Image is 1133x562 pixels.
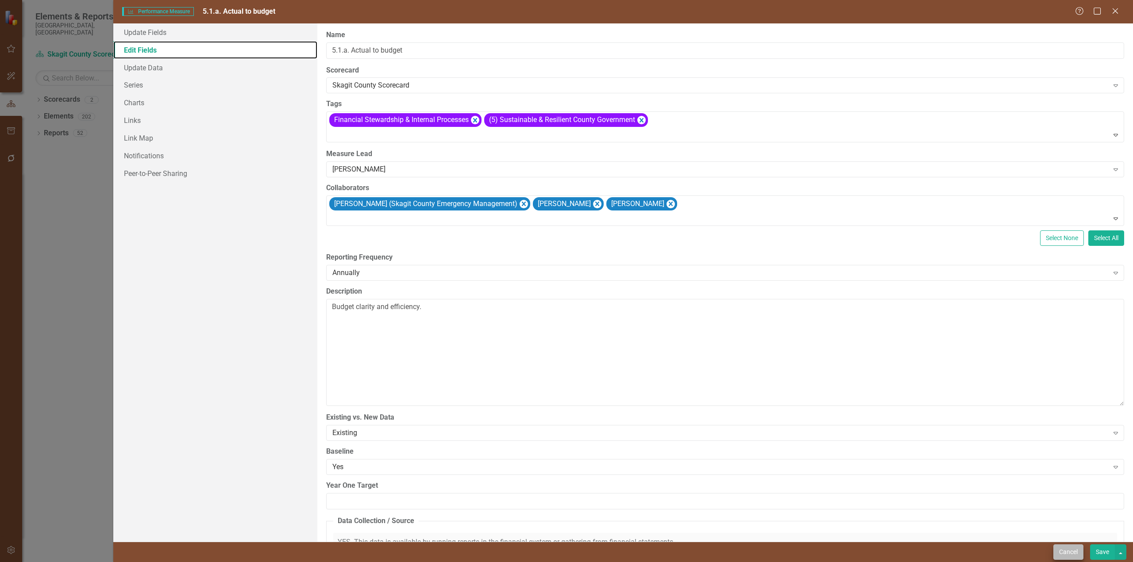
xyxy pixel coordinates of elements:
[1040,230,1084,246] button: Select None
[471,116,479,124] div: Remove [object Object]
[333,516,419,526] legend: Data Collection / Source
[1090,544,1115,560] button: Save
[326,149,1124,159] label: Measure Lead
[203,7,275,15] span: 5.1.a. Actual to budget
[332,462,1109,472] div: Yes
[113,147,317,164] a: Notifications
[326,30,1124,40] label: Name
[332,164,1109,174] div: [PERSON_NAME]
[113,164,317,182] a: Peer-to-Peer Sharing
[113,59,317,76] a: Update Data
[334,115,469,124] span: Financial Stewardship & Internal Processes
[489,115,635,124] span: (5) Sustainable & Resilient County Government
[113,23,317,41] a: Update Fields
[326,65,1124,76] label: Scorecard
[122,7,194,16] span: Performance Measure
[520,200,528,208] div: Remove Julie de Losada (Skagit County Emergency Management)
[326,413,1124,423] label: Existing vs. New Data
[113,111,317,129] a: Links
[535,198,592,210] div: [PERSON_NAME]
[326,183,1124,193] label: Collaborators
[113,41,317,59] a: Edit Fields
[113,94,317,111] a: Charts
[326,481,1124,491] label: Year One Target
[331,198,519,210] div: [PERSON_NAME] (Skagit County Emergency Management)
[326,299,1124,406] textarea: Budget clarity and efficiency.
[609,198,666,210] div: [PERSON_NAME]
[332,428,1109,438] div: Existing
[667,200,675,208] div: Remove Trisha Logue
[326,252,1124,263] label: Reporting Frequency
[1088,230,1124,246] button: Select All
[326,99,1124,109] label: Tags
[326,447,1124,457] label: Baseline
[332,80,1109,91] div: Skagit County Scorecard
[326,287,1124,297] label: Description
[326,42,1124,59] input: Performance Measure Name
[113,76,317,94] a: Series
[637,116,646,124] div: Remove [object Object]
[593,200,601,208] div: Remove Jenn E. Johnson
[332,268,1109,278] div: Annually
[113,129,317,147] a: Link Map
[1053,544,1083,560] button: Cancel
